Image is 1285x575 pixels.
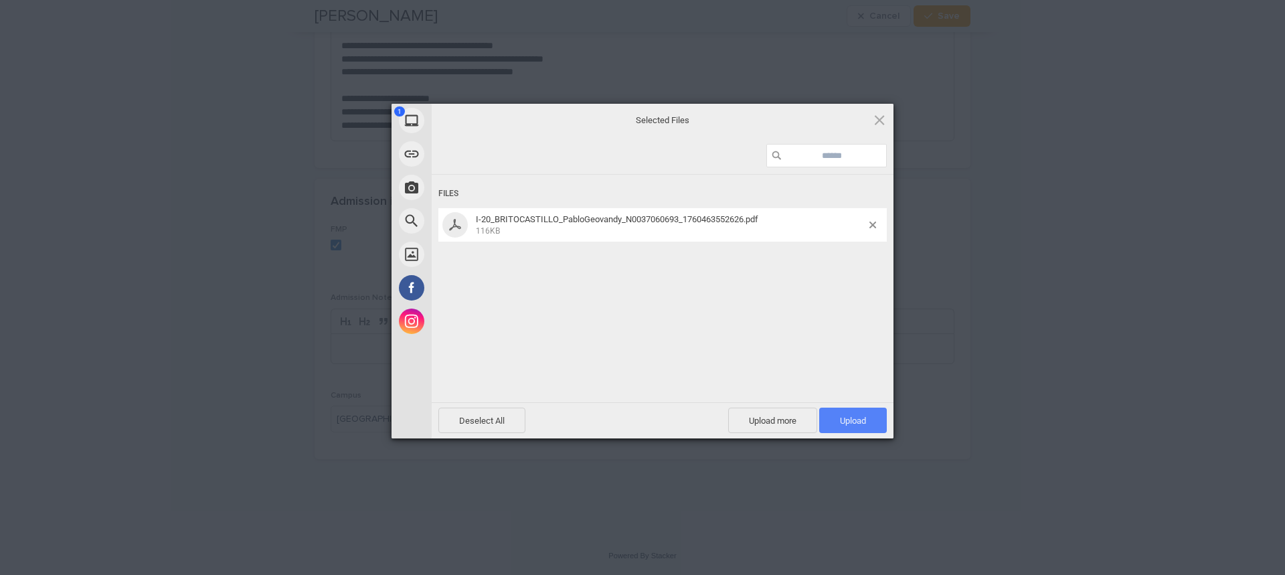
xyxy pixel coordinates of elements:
[392,305,552,338] div: Instagram
[438,408,525,433] span: Deselect All
[438,181,887,206] div: Files
[529,114,796,126] span: Selected Files
[728,408,817,433] span: Upload more
[392,137,552,171] div: Link (URL)
[392,171,552,204] div: Take Photo
[476,214,758,224] span: I-20_BRITOCASTILLO_PabloGeovandy_N0037060693_1760463552626.pdf
[819,408,887,433] span: Upload
[392,238,552,271] div: Unsplash
[472,214,869,236] span: I-20_BRITOCASTILLO_PabloGeovandy_N0037060693_1760463552626.pdf
[840,416,866,426] span: Upload
[392,271,552,305] div: Facebook
[392,104,552,137] div: My Device
[392,204,552,238] div: Web Search
[476,226,500,236] span: 116KB
[394,106,405,116] span: 1
[872,112,887,127] span: Click here or hit ESC to close picker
